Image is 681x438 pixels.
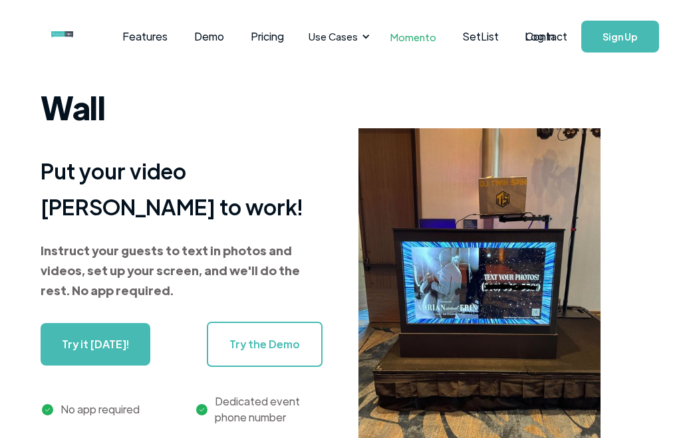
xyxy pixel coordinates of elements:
[511,13,568,60] a: Log In
[237,16,297,57] a: Pricing
[207,322,323,367] a: Try the Demo
[301,16,374,57] div: Use Cases
[41,157,303,220] strong: Put your video [PERSON_NAME] to work!
[42,404,53,415] img: green check
[61,401,140,417] div: No app required
[41,243,300,298] strong: Instruct your guests to text in photos and videos, set up your screen, and we'll do the rest. No ...
[309,29,358,44] div: Use Cases
[51,23,76,50] a: home
[196,404,207,415] img: green checkmark
[581,21,659,53] a: Sign Up
[109,16,181,57] a: Features
[41,323,150,366] a: Try it [DATE]!
[51,31,98,38] img: requestnow logo
[450,16,512,57] a: SetList
[377,17,450,56] a: Momento
[181,16,237,57] a: Demo
[215,393,300,425] div: Dedicated event phone number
